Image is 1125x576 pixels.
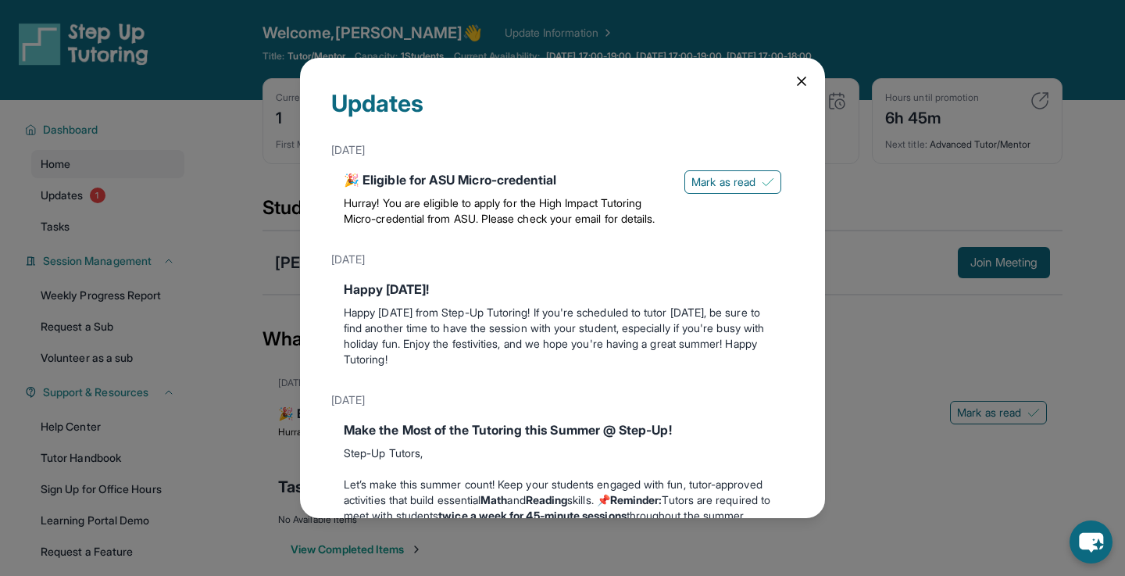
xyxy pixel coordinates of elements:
div: [DATE] [331,386,794,414]
div: Updates [331,89,794,136]
strong: twice a week for 45-minute sessions [438,509,626,522]
span: Hurray! You are eligible to apply for the High Impact Tutoring Micro-credential from ASU. Please ... [344,196,655,225]
div: Happy [DATE]! [344,280,781,299]
button: chat-button [1070,521,1112,563]
div: [DATE] [331,136,794,164]
p: Happy [DATE] from Step-Up Tutoring! If you're scheduled to tutor [DATE], be sure to find another ... [344,305,781,367]
button: Mark as read [684,170,781,194]
div: [DATE] [331,245,794,274]
p: Step-Up Tutors, [344,445,781,461]
strong: Math [480,493,507,506]
strong: Reading [526,493,568,506]
strong: Reminder: [610,493,662,506]
span: Mark as read [691,174,755,190]
img: Mark as read [762,176,774,188]
p: Let’s make this summer count! Keep your students engaged with fun, tutor-approved activities that... [344,477,781,524]
div: Make the Most of the Tutoring this Summer @ Step-Up! [344,420,781,439]
div: 🎉 Eligible for ASU Micro-credential [344,170,672,189]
